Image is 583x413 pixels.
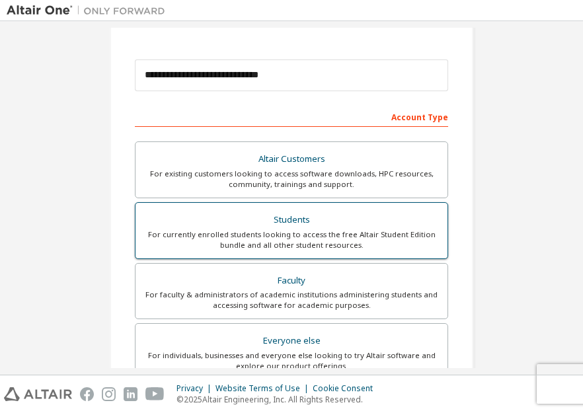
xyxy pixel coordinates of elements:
div: For currently enrolled students looking to access the free Altair Student Edition bundle and all ... [143,229,440,250]
div: For existing customers looking to access software downloads, HPC resources, community, trainings ... [143,169,440,190]
img: facebook.svg [80,387,94,401]
div: Everyone else [143,332,440,350]
div: For individuals, businesses and everyone else looking to try Altair software and explore our prod... [143,350,440,371]
img: instagram.svg [102,387,116,401]
div: Cookie Consent [313,383,381,394]
div: Account Type [135,106,448,127]
div: Website Terms of Use [215,383,313,394]
p: © 2025 Altair Engineering, Inc. All Rights Reserved. [176,394,381,405]
div: For faculty & administrators of academic institutions administering students and accessing softwa... [143,289,440,311]
img: Altair One [7,4,172,17]
img: linkedin.svg [124,387,137,401]
div: Privacy [176,383,215,394]
div: Altair Customers [143,150,440,169]
div: Faculty [143,272,440,290]
img: altair_logo.svg [4,387,72,401]
img: youtube.svg [145,387,165,401]
div: Students [143,211,440,229]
